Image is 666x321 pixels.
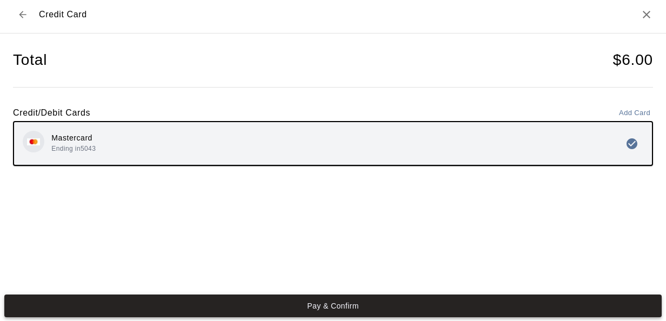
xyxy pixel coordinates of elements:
[27,138,40,145] img: Credit card brand logo
[13,51,47,70] h4: Total
[13,5,32,24] button: Back to checkout
[14,122,652,165] button: Credit card brand logoMastercardEnding in5043
[640,8,653,21] button: Close
[13,106,90,120] h6: Credit/Debit Cards
[13,5,87,24] div: Credit Card
[613,51,653,70] h4: $ 6.00
[51,145,96,152] span: Ending in 5043
[4,295,662,317] button: Pay & Confirm
[616,105,653,122] button: Add Card
[51,132,96,144] p: Mastercard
